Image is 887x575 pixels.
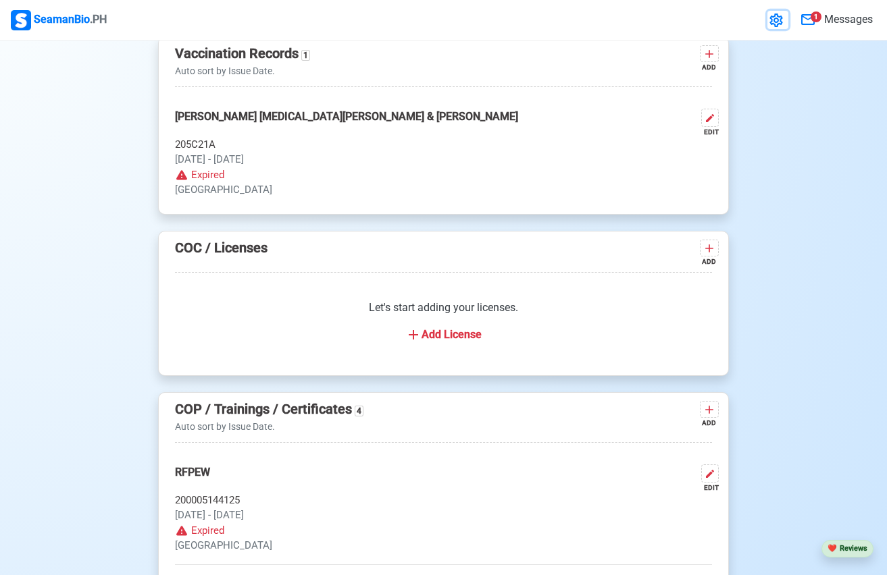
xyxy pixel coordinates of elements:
p: 200005144125 [175,493,712,508]
p: Auto sort by Issue Date. [175,420,363,434]
div: ADD [700,256,716,267]
div: ADD [700,62,716,72]
p: [GEOGRAPHIC_DATA] [175,182,712,198]
div: EDIT [696,483,719,493]
span: 4 [355,406,363,416]
img: Logo [11,10,31,30]
span: heart [828,544,837,553]
span: Expired [191,167,224,183]
span: COC / Licenses [175,240,268,256]
p: [PERSON_NAME] [MEDICAL_DATA][PERSON_NAME] & [PERSON_NAME] [175,109,518,137]
p: RFPEW [175,464,210,493]
p: [GEOGRAPHIC_DATA] [175,538,712,553]
span: 1 [301,50,310,61]
p: [DATE] - [DATE] [175,508,712,523]
button: heartReviews [821,540,873,558]
p: Auto sort by Issue Date. [175,64,310,78]
div: SeamanBio [11,10,107,30]
span: COP / Trainings / Certificates [175,401,352,417]
p: Let's start adding your licenses. [191,300,696,316]
span: Vaccination Records [175,45,299,61]
div: EDIT [696,127,719,137]
span: Messages [821,11,873,28]
p: [DATE] - [DATE] [175,152,712,167]
span: Expired [191,523,224,539]
p: 205C21A [175,137,712,153]
div: 1 [811,11,821,22]
div: ADD [700,418,716,428]
span: .PH [90,13,107,26]
div: Add License [191,327,696,343]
